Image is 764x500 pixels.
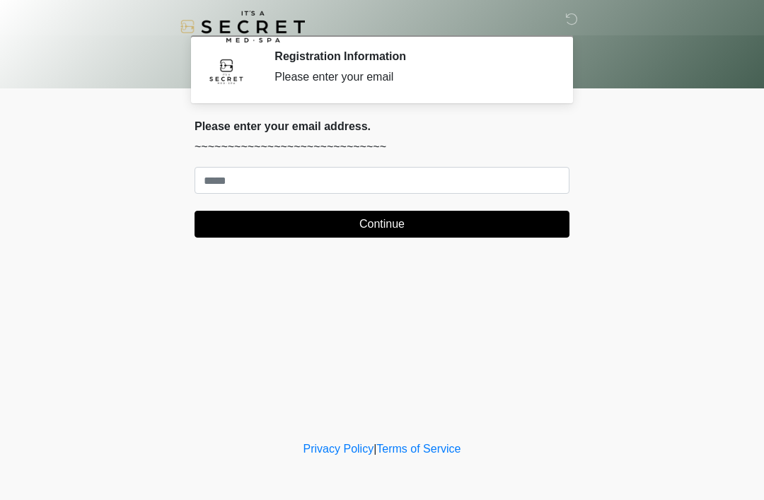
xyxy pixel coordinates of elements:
[303,443,374,455] a: Privacy Policy
[376,443,461,455] a: Terms of Service
[195,139,569,156] p: ~~~~~~~~~~~~~~~~~~~~~~~~~~~~~
[274,50,548,63] h2: Registration Information
[180,11,305,42] img: It's A Secret Med Spa Logo
[205,50,248,92] img: Agent Avatar
[195,120,569,133] h2: Please enter your email address.
[195,211,569,238] button: Continue
[374,443,376,455] a: |
[274,69,548,86] div: Please enter your email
